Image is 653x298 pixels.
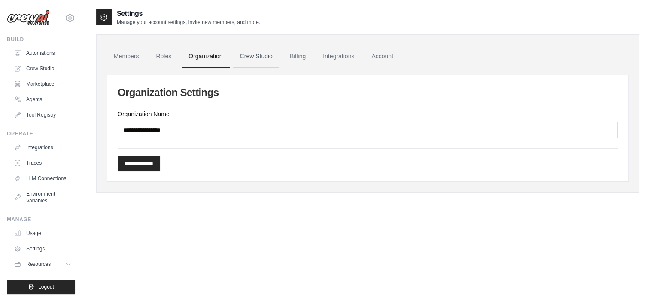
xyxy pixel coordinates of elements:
[7,10,50,26] img: Logo
[7,216,75,223] div: Manage
[10,242,75,256] a: Settings
[316,45,361,68] a: Integrations
[364,45,400,68] a: Account
[10,108,75,122] a: Tool Registry
[10,141,75,154] a: Integrations
[38,283,54,290] span: Logout
[10,226,75,240] a: Usage
[149,45,178,68] a: Roles
[117,19,260,26] p: Manage your account settings, invite new members, and more.
[10,46,75,60] a: Automations
[10,93,75,106] a: Agents
[118,86,618,99] h2: Organization Settings
[118,110,618,118] label: Organization Name
[107,45,146,68] a: Members
[233,45,279,68] a: Crew Studio
[10,187,75,208] a: Environment Variables
[182,45,229,68] a: Organization
[117,9,260,19] h2: Settings
[26,261,51,268] span: Resources
[10,257,75,271] button: Resources
[10,172,75,185] a: LLM Connections
[10,156,75,170] a: Traces
[7,130,75,137] div: Operate
[7,36,75,43] div: Build
[10,62,75,75] a: Crew Studio
[283,45,313,68] a: Billing
[10,77,75,91] a: Marketplace
[7,280,75,294] button: Logout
